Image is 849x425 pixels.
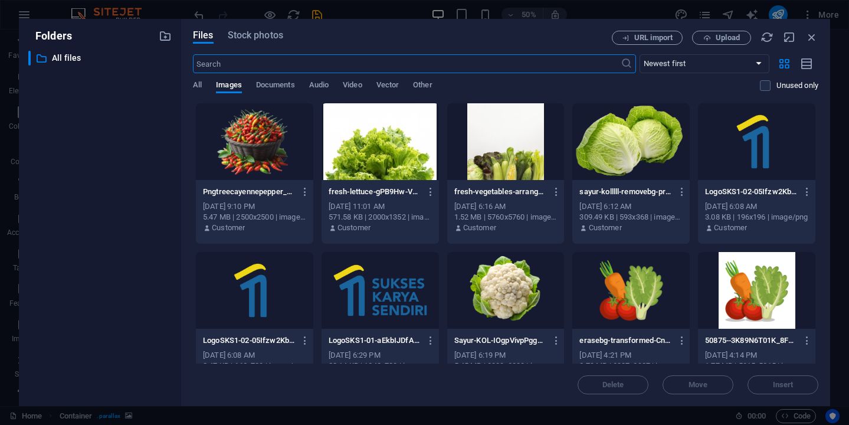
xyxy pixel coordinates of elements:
p: Sayur-KOL-IOgpVivpPggG5_r5NelPHw.png [454,335,546,346]
p: LogoSKS1-02-05Ifzw2Kbhfvi-0Jz5d8xA.png [203,335,295,346]
button: Upload [692,31,751,45]
i: Close [805,31,818,44]
p: fresh-lettuce-gPB9Hw-VRwRzWutYAHFsEg.jpg [329,187,421,197]
p: Displays only files that are not in use on the website. Files added during this session can still... [776,80,818,91]
p: sayur-kolllll-removebg-preview-fgJDiODvpuqJ8Wbw53cBBA.png [579,187,671,197]
div: [DATE] 6:19 PM [454,350,558,361]
i: Minimize [783,31,796,44]
p: Customer [589,223,622,233]
div: [DATE] 9:10 PM [203,201,306,212]
div: 309.49 KB | 593x368 | image/png [579,212,683,223]
p: 50875--3K89N6T01K_8F2tDSbCmg.jpg [705,335,797,346]
div: [DATE] 4:14 PM [705,350,808,361]
span: Files [193,28,214,42]
span: Video [343,78,362,94]
div: 5.45 MB | 3000x3000 | image/png [454,361,558,371]
div: [DATE] 6:29 PM [329,350,432,361]
div: [DATE] 6:16 AM [454,201,558,212]
p: Pngtreecayennepepper_14713687-opcTNqEiM4ss8FWulwOUKA.png [203,187,295,197]
div: 28.14 KB | 1248x780 | image/png [329,361,432,371]
p: erasebg-transformed-CnooaNEtzvBdNgANUJaxAQ.png [579,335,671,346]
div: 3.08 KB | 196x196 | image/png [705,212,808,223]
div: [DATE] 4:21 PM [579,350,683,361]
i: Create new folder [159,30,172,42]
p: Customer [212,223,245,233]
p: All files [52,51,150,65]
span: Images [216,78,242,94]
div: 1.77 MB | 5315x5315 | image/jpeg [705,361,808,371]
div: 5.47 MB | 2500x2500 | image/png [203,212,306,223]
p: LogoSKS1-02-05Ifzw2Kbhfvi-0Jz5d8xA-dtBVe1g4nGBVZE9GslmuDw.png [705,187,797,197]
i: Reload [761,31,773,44]
span: Documents [256,78,295,94]
input: Search [193,54,621,73]
span: Audio [309,78,329,94]
div: [DATE] 11:01 AM [329,201,432,212]
div: ​ [28,51,31,66]
span: Vector [376,78,399,94]
span: URL import [634,34,673,41]
p: Folders [28,28,72,44]
button: URL import [612,31,683,45]
div: [DATE] 6:08 AM [705,201,808,212]
div: 8.47 KB | 662x780 | image/png [203,361,306,371]
span: Stock photos [228,28,283,42]
div: 571.58 KB | 2000x1352 | image/jpeg [329,212,432,223]
p: LogoSKS1-01-aEkbIJDfAsCJc_lCopos-A.png [329,335,421,346]
span: All [193,78,202,94]
div: 2.79 MB | 3987x3987 | image/png [579,361,683,371]
span: Upload [716,34,740,41]
span: Other [413,78,432,94]
p: Customer [463,223,496,233]
div: [DATE] 6:12 AM [579,201,683,212]
div: 1.52 MB | 5760x5760 | image/jpeg [454,212,558,223]
p: Customer [337,223,371,233]
p: fresh-vegetables-arrangement-with-copy-space-nm_gpmwr3RgdntAamrw0Bw.jpg [454,187,546,197]
div: [DATE] 6:08 AM [203,350,306,361]
p: Customer [714,223,747,233]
